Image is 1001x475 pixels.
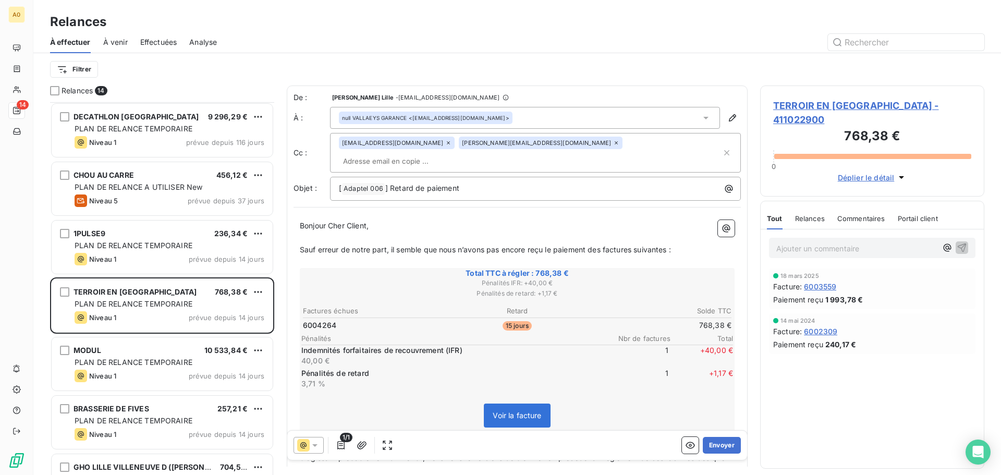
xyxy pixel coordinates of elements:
[294,184,317,192] span: Objet :
[75,358,192,367] span: PLAN DE RELANCE TEMPORAIRE
[217,404,248,413] span: 257,21 €
[186,138,264,147] span: prévue depuis 116 jours
[773,281,802,292] span: Facture :
[590,320,732,331] td: 768,38 €
[837,214,885,223] span: Commentaires
[703,437,741,454] button: Envoyer
[74,404,149,413] span: BRASSERIE DE FIVES
[17,100,29,109] span: 14
[301,345,604,356] p: Indemnités forfaitaires de recouvrement (IFR)
[74,112,199,121] span: DECATHLON [GEOGRAPHIC_DATA]
[773,339,823,350] span: Paiement reçu
[446,306,588,316] th: Retard
[302,306,445,316] th: Factures échues
[89,372,116,380] span: Niveau 1
[332,94,394,101] span: [PERSON_NAME] Lille
[294,92,330,103] span: De :
[189,313,264,322] span: prévue depuis 14 jours
[75,416,192,425] span: PLAN DE RELANCE TEMPORAIRE
[590,306,732,316] th: Solde TTC
[804,326,837,337] span: 6002309
[50,13,106,31] h3: Relances
[303,320,336,331] span: 6004264
[140,37,177,47] span: Effectuées
[780,318,815,324] span: 14 mai 2024
[215,287,248,296] span: 768,38 €
[301,289,733,298] span: Pénalités de retard : + 1,17 €
[608,334,670,343] span: Nbr de factures
[75,299,192,308] span: PLAN DE RELANCE TEMPORAIRE
[220,462,253,471] span: 704,54 €
[396,94,499,101] span: - [EMAIL_ADDRESS][DOMAIN_NAME]
[75,241,192,250] span: PLAN DE RELANCE TEMPORAIRE
[825,294,863,305] span: 1 993,78 €
[301,334,608,343] span: Pénalités
[300,245,671,254] span: Sauf erreur de notre part, il semble que nous n’avons pas encore reçu le paiement des factures su...
[838,172,895,183] span: Déplier le détail
[301,278,733,288] span: Pénalités IFR : + 40,00 €
[300,221,369,230] span: Bonjour Cher Client,
[89,255,116,263] span: Niveau 1
[189,255,264,263] span: prévue depuis 14 jours
[74,346,101,355] span: MODUL
[189,37,217,47] span: Analyse
[75,182,203,191] span: PLAN DE RELANCE A UTILISER New
[835,172,910,184] button: Déplier le détail
[773,326,802,337] span: Facture :
[50,37,91,47] span: À effectuer
[301,368,604,379] p: Pénalités de retard
[208,112,248,121] span: 9 296,29 €
[342,140,443,146] span: [EMAIL_ADDRESS][DOMAIN_NAME]
[204,346,248,355] span: 10 533,84 €
[825,339,856,350] span: 240,17 €
[74,462,237,471] span: GHO LILLE VILLENEUVE D ([PERSON_NAME])
[89,138,116,147] span: Niveau 1
[62,86,93,96] span: Relances
[103,37,128,47] span: À venir
[339,184,341,192] span: [
[606,345,668,366] span: 1
[342,114,509,121] div: <[EMAIL_ADDRESS][DOMAIN_NAME]>
[340,433,352,442] span: 1/1
[804,281,836,292] span: 6003559
[339,153,459,169] input: Adresse email en copie ...
[828,34,984,51] input: Rechercher
[773,127,971,148] h3: 768,38 €
[780,273,819,279] span: 18 mars 2025
[89,430,116,439] span: Niveau 1
[294,113,330,123] label: À :
[75,124,192,133] span: PLAN DE RELANCE TEMPORAIRE
[89,313,116,322] span: Niveau 1
[89,197,118,205] span: Niveau 5
[301,379,604,389] p: 3,71 %
[503,321,532,331] span: 15 jours
[74,287,197,296] span: TERROIR EN [GEOGRAPHIC_DATA]
[462,140,611,146] span: [PERSON_NAME][EMAIL_ADDRESS][DOMAIN_NAME]
[50,61,98,78] button: Filtrer
[214,229,248,238] span: 236,34 €
[301,356,604,366] p: 40,00 €
[670,368,733,389] span: + 1,17 €
[50,102,274,475] div: grid
[189,372,264,380] span: prévue depuis 14 jours
[493,411,541,420] span: Voir la facture
[216,170,248,179] span: 456,12 €
[966,440,991,465] div: Open Intercom Messenger
[767,214,783,223] span: Tout
[773,99,971,127] span: TERROIR EN [GEOGRAPHIC_DATA] - 411022900
[342,183,385,195] span: Adaptel 006
[772,162,776,170] span: 0
[898,214,938,223] span: Portail client
[795,214,825,223] span: Relances
[670,334,733,343] span: Total
[385,184,459,192] span: ] Retard de paiement
[294,148,330,158] label: Cc :
[773,294,823,305] span: Paiement reçu
[189,430,264,439] span: prévue depuis 14 jours
[8,6,25,23] div: A0
[606,368,668,389] span: 1
[188,197,264,205] span: prévue depuis 37 jours
[74,229,105,238] span: 1PULSE9
[74,170,134,179] span: CHOU AU CARRE
[95,86,107,95] span: 14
